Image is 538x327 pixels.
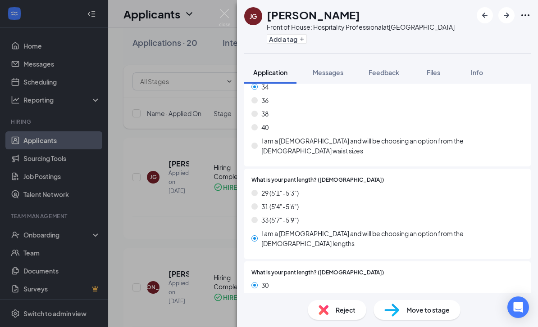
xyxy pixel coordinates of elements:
span: 30 [261,280,269,290]
span: Move to stage [406,305,450,315]
span: 31 (5'4"-5'6") [261,202,299,211]
svg: ArrowRight [501,10,512,21]
button: PlusAdd a tag [267,34,307,44]
span: What is your pant length? ([DEMOGRAPHIC_DATA]) [251,176,384,184]
button: ArrowRight [498,7,515,23]
span: 33 (5'7"-5'9") [261,215,299,225]
span: What is your pant length? ([DEMOGRAPHIC_DATA]) [251,269,384,277]
svg: Plus [299,36,305,42]
div: JG [250,12,257,21]
svg: ArrowLeftNew [479,10,490,21]
span: 40 [261,122,269,132]
span: Files [427,68,440,76]
span: I am a [DEMOGRAPHIC_DATA] and will be choosing an option from the [DEMOGRAPHIC_DATA] lengths [261,228,524,248]
span: 29 (5'1"-5'3") [261,188,299,198]
span: Feedback [369,68,399,76]
span: Reject [336,305,356,315]
div: Front of House: Hospitality Professional at [GEOGRAPHIC_DATA] [267,22,455,31]
svg: Ellipses [520,10,531,21]
span: Application [253,68,287,76]
h1: [PERSON_NAME] [267,7,360,22]
div: Open Intercom Messenger [507,296,529,318]
button: ArrowLeftNew [477,7,493,23]
span: 36 [261,95,269,105]
span: 38 [261,109,269,119]
span: I am a [DEMOGRAPHIC_DATA] and will be choosing an option from the [DEMOGRAPHIC_DATA] waist sizes [261,136,524,156]
span: Info [471,68,483,76]
span: Messages [313,68,343,76]
span: 34 [261,82,269,92]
